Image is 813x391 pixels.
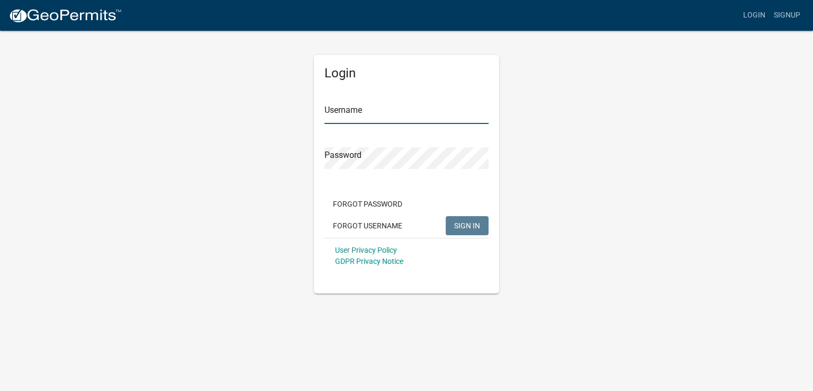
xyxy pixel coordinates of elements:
[446,216,489,235] button: SIGN IN
[335,257,403,265] a: GDPR Privacy Notice
[739,5,770,25] a: Login
[335,246,397,254] a: User Privacy Policy
[454,221,480,229] span: SIGN IN
[324,194,411,214] button: Forgot Password
[324,216,411,235] button: Forgot Username
[324,66,489,81] h5: Login
[770,5,805,25] a: Signup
